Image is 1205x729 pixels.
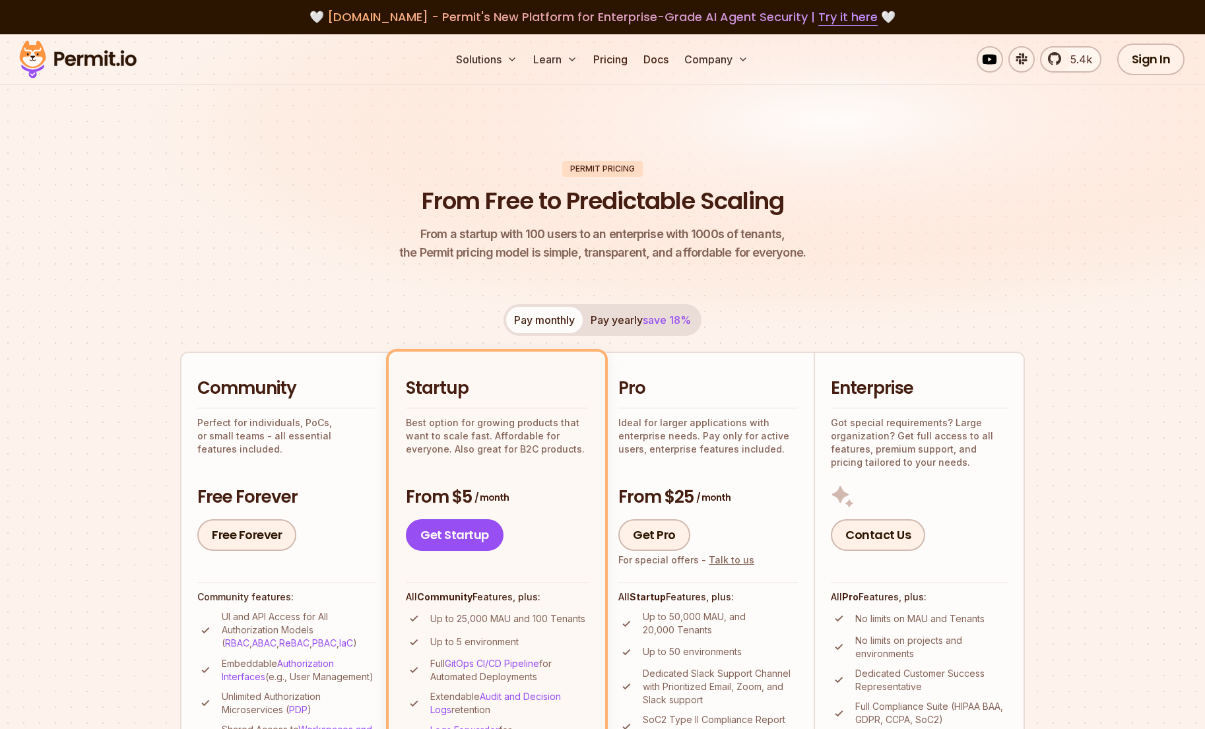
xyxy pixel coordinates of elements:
strong: Pro [842,591,859,602]
span: [DOMAIN_NAME] - Permit's New Platform for Enterprise-Grade AI Agent Security | [327,9,878,25]
p: Best option for growing products that want to scale fast. Affordable for everyone. Also great for... [406,416,588,456]
span: / month [696,491,731,504]
h4: Community features: [197,590,375,604]
p: Embeddable (e.g., User Management) [222,657,375,683]
a: Docs [638,46,674,73]
p: Perfect for individuals, PoCs, or small teams - all essential features included. [197,416,375,456]
a: Try it here [818,9,878,26]
h2: Pro [618,377,798,400]
a: Get Startup [406,519,504,551]
h4: All Features, plus: [406,590,588,604]
button: Company [679,46,754,73]
strong: Startup [630,591,666,602]
a: Sign In [1117,44,1185,75]
a: Pricing [588,46,633,73]
h1: From Free to Predictable Scaling [422,185,784,218]
a: RBAC [225,637,249,649]
span: save 18% [643,313,691,327]
a: Authorization Interfaces [222,658,334,682]
p: Up to 50 environments [643,645,742,658]
a: Get Pro [618,519,690,551]
p: No limits on MAU and Tenants [855,612,985,625]
strong: Community [417,591,472,602]
p: Got special requirements? Large organization? Get full access to all features, premium support, a... [831,416,1008,469]
p: Full for Automated Deployments [430,657,588,683]
h3: Free Forever [197,486,375,509]
a: 5.4k [1040,46,1101,73]
button: Solutions [451,46,523,73]
p: Up to 50,000 MAU, and 20,000 Tenants [643,610,798,637]
p: Dedicated Slack Support Channel with Prioritized Email, Zoom, and Slack support [643,667,798,707]
a: ABAC [252,637,277,649]
p: the Permit pricing model is simple, transparent, and affordable for everyone. [399,225,806,262]
p: No limits on projects and environments [855,634,1008,660]
h4: All Features, plus: [618,590,798,604]
p: Extendable retention [430,690,588,716]
h3: From $25 [618,486,798,509]
p: Dedicated Customer Success Representative [855,667,1008,693]
a: Free Forever [197,519,296,551]
span: / month [474,491,509,504]
div: For special offers - [618,554,754,567]
button: Pay yearlysave 18% [583,307,699,333]
a: PDP [289,704,308,715]
p: UI and API Access for All Authorization Models ( , , , , ) [222,610,375,650]
a: ReBAC [279,637,309,649]
span: 5.4k [1062,51,1092,67]
img: Permit logo [13,37,143,82]
p: Full Compliance Suite (HIPAA BAA, GDPR, CCPA, SoC2) [855,700,1008,726]
h3: From $5 [406,486,588,509]
p: Unlimited Authorization Microservices ( ) [222,690,375,716]
p: Up to 5 environment [430,635,519,649]
a: Contact Us [831,519,925,551]
a: Talk to us [709,554,754,565]
h2: Enterprise [831,377,1008,400]
div: Permit Pricing [562,161,643,177]
a: Audit and Decision Logs [430,691,561,715]
p: Ideal for larger applications with enterprise needs. Pay only for active users, enterprise featur... [618,416,798,456]
div: 🤍 🤍 [32,8,1173,26]
h4: All Features, plus: [831,590,1008,604]
p: Up to 25,000 MAU and 100 Tenants [430,612,585,625]
a: PBAC [312,637,337,649]
a: GitOps CI/CD Pipeline [445,658,539,669]
span: From a startup with 100 users to an enterprise with 1000s of tenants, [399,225,806,243]
h2: Startup [406,377,588,400]
button: Learn [528,46,583,73]
a: IaC [339,637,353,649]
h2: Community [197,377,375,400]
